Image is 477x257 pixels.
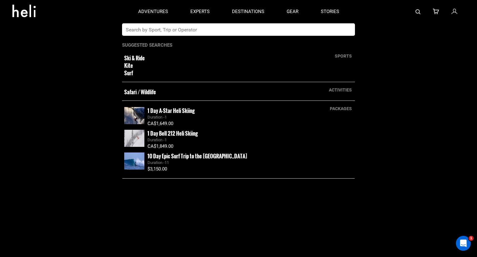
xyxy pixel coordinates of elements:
small: 1 Day Bell 212 Heli Skiing [148,129,198,137]
p: experts [190,8,210,15]
p: adventures [138,8,168,15]
small: 10 Day Epic Surf Trip to the [GEOGRAPHIC_DATA] [148,152,247,160]
span: 1 [165,115,167,119]
small: Surf [124,70,307,77]
img: images [124,107,144,124]
small: Ski & Ride [124,54,307,62]
div: Duration - [148,114,353,120]
span: 1 [165,138,167,142]
span: 11 [165,160,169,165]
div: sports [332,53,355,59]
span: CA$1,649.00 [148,121,173,126]
img: search-bar-icon.svg [416,9,420,14]
small: Safari / Wildlife [124,88,307,96]
small: 1 Day A-Star Heli Skiing [148,107,195,114]
img: images [124,130,144,147]
span: CA$1,849.00 [148,143,173,149]
input: Search by Sport, Trip or Operator [122,23,342,36]
p: destinations [232,8,264,15]
p: Suggested Searches [122,42,355,49]
div: packages [327,105,355,112]
small: Kite [124,62,307,69]
div: Duration - [148,137,353,143]
iframe: Intercom live chat [456,236,471,251]
span: 1 [469,236,474,241]
img: images [124,152,144,170]
span: $3,150.00 [148,166,167,172]
div: Duration - [148,160,353,166]
div: activities [326,87,355,93]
